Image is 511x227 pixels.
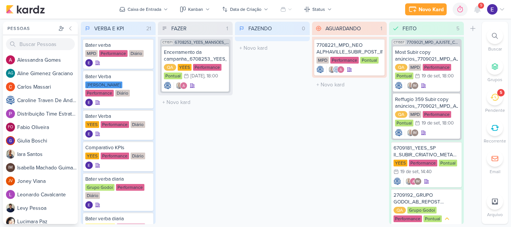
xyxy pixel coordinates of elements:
div: L e v y P e s s o a [17,204,78,212]
div: Novo Kard [419,6,444,13]
div: Pontual [395,120,413,126]
div: Diário [85,192,100,199]
img: Alessandra Gomes [410,178,417,185]
div: Performance [409,160,437,166]
div: Bater Verba [85,113,151,120]
div: MPD [409,64,421,71]
p: Email [490,168,501,175]
div: Pontual [360,57,379,64]
div: [DATE] [190,74,204,79]
div: , 18:00 [440,121,454,126]
div: J o n e y V i a n a [17,177,78,185]
div: Aline Gimenez Graciano [6,69,15,78]
p: JV [8,179,13,183]
div: 19 de set [400,169,419,174]
img: Lucimara Paz [6,217,15,226]
img: Alessandra Gomes [6,55,15,64]
div: Fabio Oliveira [6,123,15,132]
div: Criador(a): Caroline Traven De Andrade [316,66,324,73]
div: Pontual [164,73,182,79]
div: 1 [223,25,231,33]
div: 21 [143,25,154,33]
img: Caroline Traven De Andrade [6,96,15,105]
div: , 18:00 [440,74,454,79]
div: Criador(a): Eduardo Quaresma [85,99,93,106]
img: Iara Santos [175,82,183,89]
img: Eduardo Quaresma [85,162,93,169]
div: Colaboradores: Iara Santos, Alessandra Gomes [174,82,187,89]
div: 5 [453,25,462,33]
div: Isabella Machado Guimarães [6,163,15,172]
input: + Novo kard [313,79,385,90]
div: Diário [131,153,145,159]
div: Bater Verba [85,73,151,80]
img: Iara Santos [407,129,414,136]
input: Buscar Pessoas [6,38,75,50]
div: I a r a S a n t o s [17,150,78,158]
img: Caroline Traven De Andrade [395,82,403,89]
div: Reffugio 359 Subir copy anúncios_7709021_MPD_AJUSTE_COPY_ANÚNCIO [395,96,458,110]
div: 6709181_YEES_SP II_SUBIR_CRIATIVO_META ADS [394,145,459,158]
div: Pontual [395,73,413,79]
div: Comparativo KPIs [85,144,151,151]
div: QA [395,64,407,71]
span: CT1557 [393,40,405,45]
img: Iara Santos [405,178,413,185]
img: Alessandra Gomes [180,82,187,89]
img: Eduardo Quaresma [85,130,93,138]
div: Colaboradores: Iara Santos, Isabella Machado Guimarães [405,129,419,136]
img: Caroline Traven De Andrade [316,66,324,73]
div: YEES [178,64,192,71]
div: Performance [423,111,451,118]
p: IM [413,131,417,135]
div: Performance [101,153,129,159]
img: Iara Santos [328,66,336,73]
div: Pontual [439,160,457,166]
img: kardz.app [6,5,45,14]
span: CT1571 [162,40,173,45]
div: MPD [85,50,98,57]
div: 7708221_MPD_NEO ALPHAVILLE_SUBIR_POST_IMPULSIONAMENTO_META_ADS [316,42,382,55]
div: Criador(a): Eduardo Quaresma [85,59,93,67]
div: Performance [394,215,422,222]
input: + Novo kard [236,43,308,53]
p: IM [416,180,420,184]
button: Novo Kard [405,3,447,15]
div: Performance [116,184,144,191]
div: C a r o l i n e T r a v e n D e A n d r a d e [17,96,78,104]
div: Bater verba diaria [85,176,151,182]
div: 19 de set [422,121,440,126]
div: Colaboradores: Iara Santos, Caroline Traven De Andrade, Alessandra Gomes [326,66,345,73]
li: Ctrl + F [482,28,508,52]
img: Giulia Boschi [6,136,15,145]
div: Pessoas [6,25,57,32]
div: Grupo Godoi [85,184,114,191]
div: 0 [299,25,308,33]
img: Caroline Traven De Andrade [164,82,171,89]
div: Criador(a): Eduardo Quaresma [85,201,93,209]
div: A l i n e G i m e n e z G r a c i a n o [17,70,78,77]
div: Performance [193,64,221,71]
div: Criador(a): Eduardo Quaresma [85,130,93,138]
div: Joney Viana [6,177,15,185]
div: I s a b e l l a M a c h a d o G u i m a r ã e s [17,164,78,172]
div: Pontual [423,215,442,222]
p: Buscar [488,46,502,52]
div: Isabella Machado Guimarães [414,178,422,185]
p: Pendente [485,107,505,114]
img: Caroline Traven De Andrade [394,178,401,185]
div: G i u l i a B o s c h i [17,137,78,145]
div: , 14:40 [419,169,432,174]
div: Diário [131,121,145,128]
div: C a r l o s M a s s a r i [17,83,78,91]
div: L e o n a r d o C a v a l c a n t e [17,191,78,199]
div: YEES [85,121,99,128]
div: Most Subir copy anúncios_7709021_MPD_AJUSTE_COPY_ANÚNCIO [395,49,458,62]
img: Eduardo Quaresma [487,4,498,15]
p: Grupos [487,76,502,83]
p: AG [8,71,13,76]
div: 2709192_GRUPO GODOI_AB_REPOST INSTAGRAM [394,192,459,205]
img: Iara Santos [6,150,15,159]
div: Diário [115,90,130,96]
span: 7709021_MPD_AJUSTE_COPY_ANÚNCIO [407,40,460,45]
